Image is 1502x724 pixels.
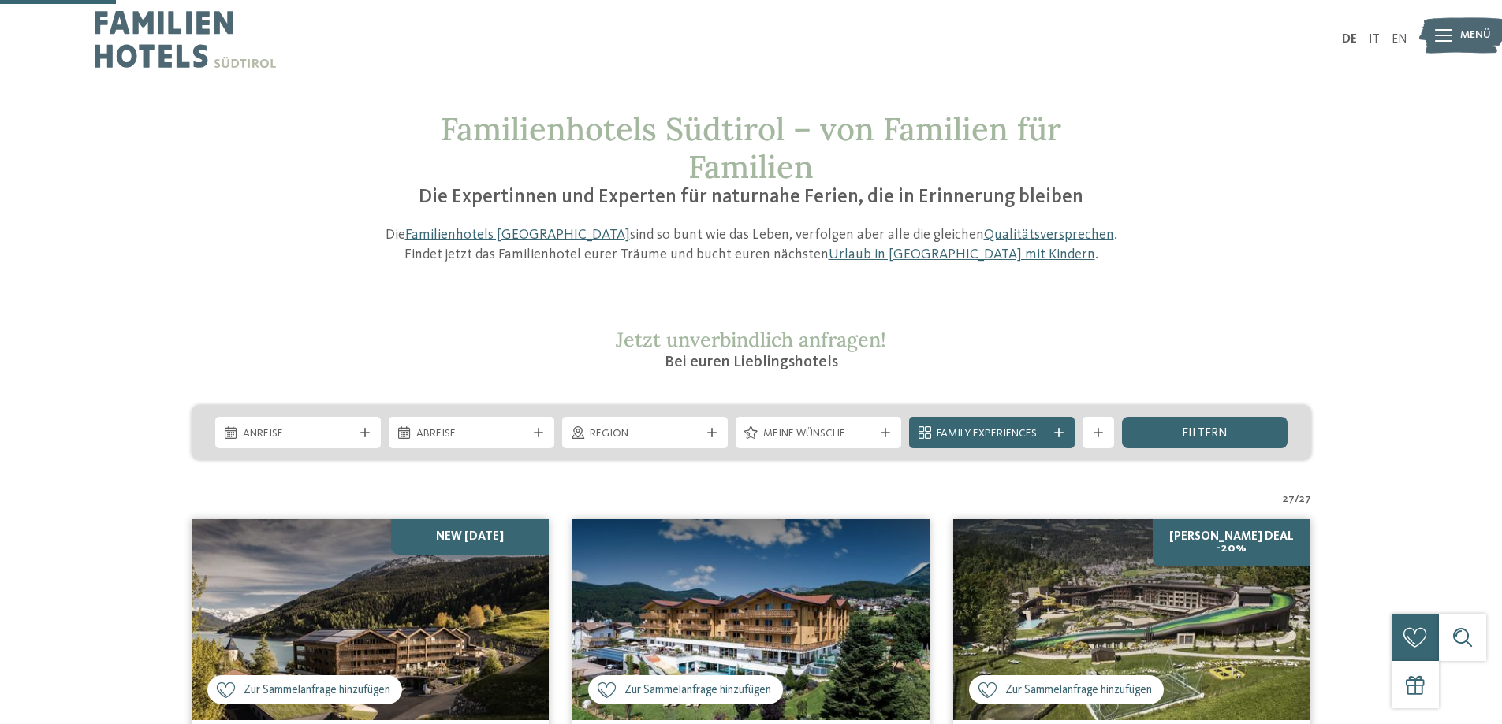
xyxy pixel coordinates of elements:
a: DE [1342,33,1357,46]
a: Qualitätsversprechen [984,228,1114,242]
span: filtern [1182,427,1228,440]
img: Family Home Alpenhof **** [572,519,930,720]
span: Menü [1460,28,1491,43]
span: 27 [1299,492,1311,507]
span: Zur Sammelanfrage hinzufügen [1005,682,1152,699]
p: Die sind so bunt wie das Leben, verfolgen aber alle die gleichen . Findet jetzt das Familienhotel... [377,225,1126,265]
a: Familienhotels [GEOGRAPHIC_DATA] [405,228,630,242]
span: Abreise [416,426,527,442]
span: Zur Sammelanfrage hinzufügen [244,682,390,699]
img: Familienhotels gesucht? Hier findet ihr die besten! [953,519,1310,720]
span: 27 [1283,492,1295,507]
span: Anreise [243,426,353,442]
span: Region [590,426,700,442]
a: EN [1392,33,1407,46]
span: Jetzt unverbindlich anfragen! [616,327,886,352]
span: Familienhotels Südtirol – von Familien für Familien [441,109,1061,187]
span: Zur Sammelanfrage hinzufügen [624,682,771,699]
span: Die Expertinnen und Experten für naturnahe Ferien, die in Erinnerung bleiben [419,187,1083,207]
img: Familienhotels gesucht? Hier findet ihr die besten! [192,519,549,720]
a: Urlaub in [GEOGRAPHIC_DATA] mit Kindern [829,247,1095,262]
span: Bei euren Lieblingshotels [665,355,838,370]
span: Family Experiences [937,426,1047,442]
span: Meine Wünsche [763,426,874,442]
span: / [1295,492,1299,507]
a: IT [1369,33,1380,46]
